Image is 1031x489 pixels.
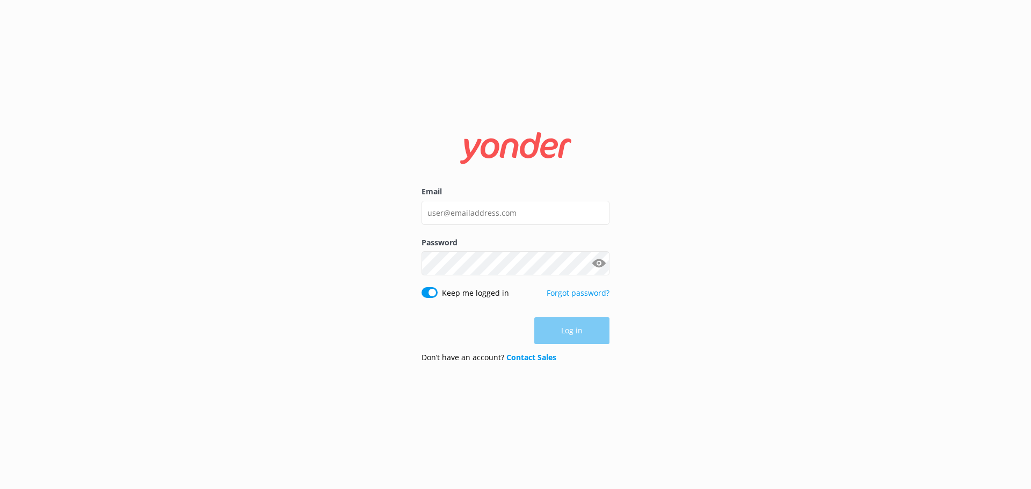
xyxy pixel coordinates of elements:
[547,288,609,298] a: Forgot password?
[442,287,509,299] label: Keep me logged in
[588,253,609,274] button: Show password
[506,352,556,362] a: Contact Sales
[422,352,556,363] p: Don’t have an account?
[422,201,609,225] input: user@emailaddress.com
[422,186,609,198] label: Email
[422,237,609,249] label: Password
